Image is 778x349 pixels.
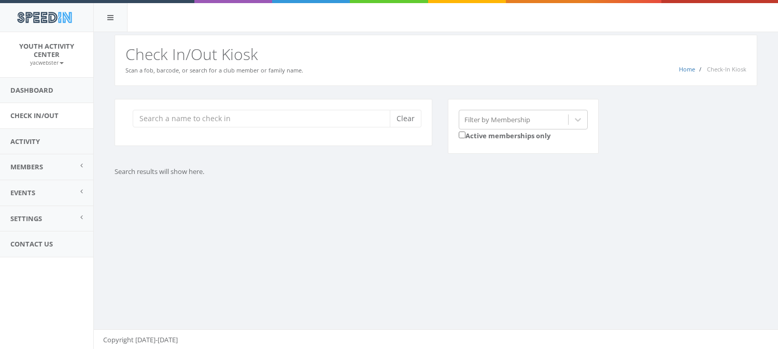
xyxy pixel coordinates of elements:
button: Clear [390,110,421,127]
span: Events [10,188,35,197]
small: Scan a fob, barcode, or search for a club member or family name. [125,66,303,74]
label: Active memberships only [459,129,550,141]
a: yacwebster [30,57,64,67]
img: speedin_logo.png [12,8,77,27]
h2: Check In/Out Kiosk [125,46,746,63]
a: Home [679,65,695,73]
p: Search results will show here. [115,167,597,177]
div: Filter by Membership [464,114,530,124]
span: Members [10,162,43,171]
input: Search a name to check in [133,110,398,127]
span: Settings [10,214,42,223]
span: Youth Activity Center [19,41,74,59]
span: Contact Us [10,239,53,249]
input: Active memberships only [459,132,465,138]
small: yacwebster [30,59,64,66]
span: Check-In Kiosk [707,65,746,73]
